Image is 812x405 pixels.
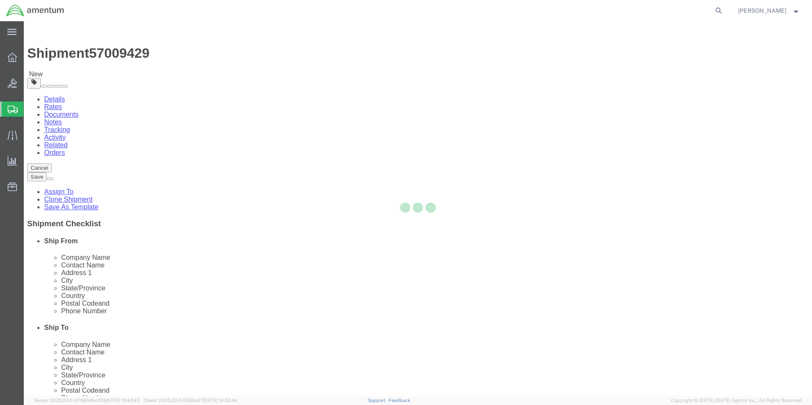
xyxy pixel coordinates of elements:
[203,398,237,403] span: [DATE] 10:52:44
[389,398,410,403] a: Feedback
[144,398,237,403] span: Client: 2025.20.0-035ba07
[738,6,801,16] button: [PERSON_NAME]
[368,398,389,403] a: Support
[105,398,140,403] span: [DATE] 10:43:43
[6,4,65,17] img: logo
[738,6,787,15] span: Brandon Gray
[34,398,140,403] span: Server: 2025.20.0-970904bc0f3
[671,397,802,404] span: Copyright © [DATE]-[DATE] Agistix Inc., All Rights Reserved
